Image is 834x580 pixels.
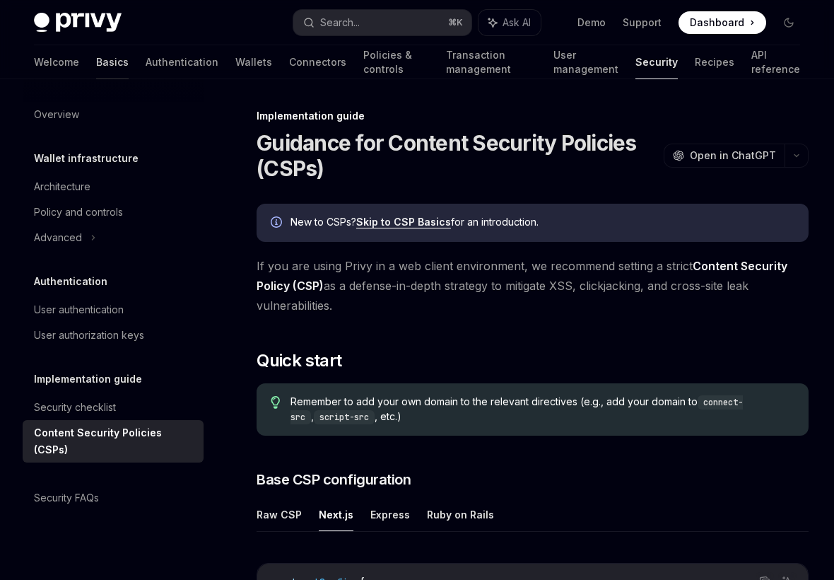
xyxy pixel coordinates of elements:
[319,498,353,531] button: Next.js
[293,10,472,35] button: Search...⌘K
[690,16,744,30] span: Dashboard
[448,17,463,28] span: ⌘ K
[356,216,451,228] a: Skip to CSP Basics
[34,45,79,79] a: Welcome
[34,301,124,318] div: User authentication
[23,297,204,323] a: User authentication
[257,349,341,372] span: Quick start
[146,45,218,79] a: Authentication
[34,150,139,167] h5: Wallet infrastructure
[577,16,606,30] a: Demo
[23,174,204,199] a: Architecture
[34,13,122,33] img: dark logo
[553,45,618,79] a: User management
[34,204,123,221] div: Policy and controls
[289,45,346,79] a: Connectors
[314,410,375,424] code: script-src
[664,144,785,168] button: Open in ChatGPT
[34,178,90,195] div: Architecture
[23,420,204,463] a: Content Security Policies (CSPs)
[257,130,658,181] h1: Guidance for Content Security Policies (CSPs)
[446,45,536,79] a: Transaction management
[271,216,285,231] svg: Info
[271,396,281,409] svg: Tip
[257,470,411,489] span: Base CSP configuration
[623,16,662,30] a: Support
[478,10,541,35] button: Ask AI
[751,45,800,79] a: API reference
[290,395,794,424] span: Remember to add your own domain to the relevant directives (e.g., add your domain to , , etc.)
[427,498,494,531] button: Ruby on Rails
[690,149,776,163] span: Open in ChatGPT
[23,102,204,127] a: Overview
[679,11,766,34] a: Dashboard
[695,45,734,79] a: Recipes
[257,256,809,315] span: If you are using Privy in a web client environment, we recommend setting a strict as a defense-in...
[23,323,204,348] a: User authorization keys
[34,106,79,123] div: Overview
[290,395,743,424] code: connect-src
[34,273,107,290] h5: Authentication
[23,395,204,420] a: Security checklist
[34,327,144,344] div: User authorization keys
[34,371,142,388] h5: Implementation guide
[23,485,204,511] a: Security FAQs
[23,199,204,225] a: Policy and controls
[257,498,302,531] button: Raw CSP
[370,498,410,531] button: Express
[777,11,800,34] button: Toggle dark mode
[34,229,82,246] div: Advanced
[363,45,429,79] a: Policies & controls
[290,215,794,231] div: New to CSPs? for an introduction.
[34,399,116,416] div: Security checklist
[96,45,129,79] a: Basics
[503,16,531,30] span: Ask AI
[257,109,809,123] div: Implementation guide
[34,424,195,458] div: Content Security Policies (CSPs)
[320,14,360,31] div: Search...
[235,45,272,79] a: Wallets
[34,489,99,506] div: Security FAQs
[635,45,678,79] a: Security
